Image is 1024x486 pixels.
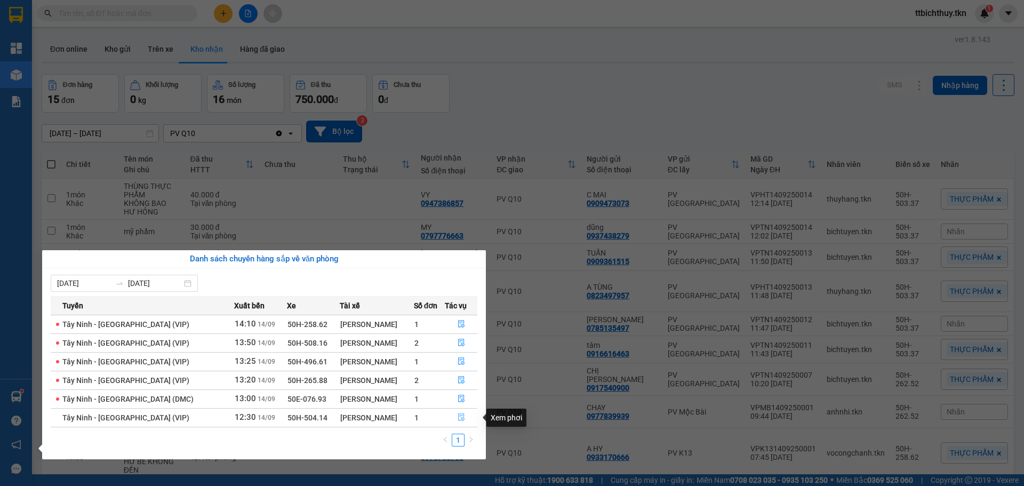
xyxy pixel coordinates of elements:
[452,434,464,446] a: 1
[414,300,438,312] span: Số đơn
[445,316,477,333] button: file-done
[414,339,419,347] span: 2
[62,300,83,312] span: Tuyến
[235,375,256,385] span: 13:20
[235,394,256,403] span: 13:00
[414,320,419,329] span: 1
[445,409,477,426] button: file-done
[340,375,413,386] div: [PERSON_NAME]
[414,395,419,403] span: 1
[258,339,275,347] span: 14/09
[445,372,477,389] button: file-done
[287,300,296,312] span: Xe
[465,434,477,447] li: Next Page
[445,391,477,408] button: file-done
[235,356,256,366] span: 13:25
[62,376,189,385] span: Tây Ninh - [GEOGRAPHIC_DATA] (VIP)
[442,436,449,443] span: left
[62,320,189,329] span: Tây Ninh - [GEOGRAPHIC_DATA] (VIP)
[287,357,327,366] span: 50H-496.61
[340,337,413,349] div: [PERSON_NAME]
[445,353,477,370] button: file-done
[458,320,465,329] span: file-done
[258,395,275,403] span: 14/09
[468,436,474,443] span: right
[115,279,124,288] span: swap-right
[458,413,465,422] span: file-done
[258,358,275,365] span: 14/09
[340,318,413,330] div: [PERSON_NAME]
[258,377,275,384] span: 14/09
[458,395,465,403] span: file-done
[235,412,256,422] span: 12:30
[62,413,189,422] span: Tây Ninh - [GEOGRAPHIC_DATA] (VIP)
[258,414,275,421] span: 14/09
[287,413,327,422] span: 50H-504.14
[439,434,452,447] li: Previous Page
[414,413,419,422] span: 1
[340,393,413,405] div: [PERSON_NAME]
[458,376,465,385] span: file-done
[414,376,419,385] span: 2
[458,339,465,347] span: file-done
[287,395,326,403] span: 50E-076.93
[258,321,275,328] span: 14/09
[235,338,256,347] span: 13:50
[62,339,189,347] span: Tây Ninh - [GEOGRAPHIC_DATA] (VIP)
[287,339,327,347] span: 50H-508.16
[439,434,452,447] button: left
[445,334,477,352] button: file-done
[235,319,256,329] span: 14:10
[234,300,265,312] span: Xuất bến
[287,320,327,329] span: 50H-258.62
[414,357,419,366] span: 1
[465,434,477,447] button: right
[287,376,327,385] span: 50H-265.88
[62,357,189,366] span: Tây Ninh - [GEOGRAPHIC_DATA] (VIP)
[452,434,465,447] li: 1
[128,277,182,289] input: Đến ngày
[340,300,360,312] span: Tài xế
[340,412,413,424] div: [PERSON_NAME]
[486,409,526,427] div: Xem phơi
[340,356,413,368] div: [PERSON_NAME]
[445,300,467,312] span: Tác vụ
[62,395,194,403] span: Tây Ninh - [GEOGRAPHIC_DATA] (DMC)
[115,279,124,288] span: to
[57,277,111,289] input: Từ ngày
[458,357,465,366] span: file-done
[51,253,477,266] div: Danh sách chuyến hàng sắp về văn phòng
